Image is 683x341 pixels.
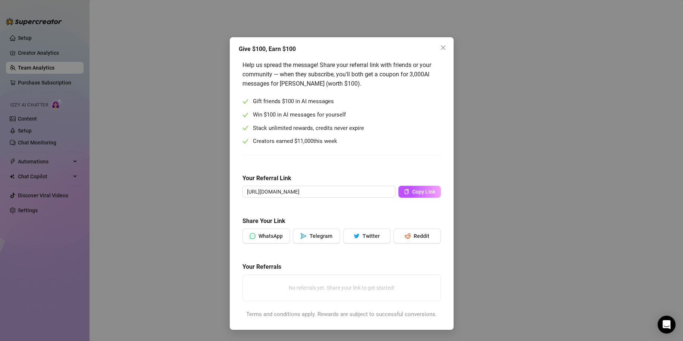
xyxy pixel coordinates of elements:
[242,125,248,131] span: check
[343,229,391,243] button: twitterTwitter
[404,189,409,194] span: copy
[310,233,332,239] span: Telegram
[242,229,290,243] button: messageWhatsApp
[405,233,411,239] span: reddit
[253,97,334,106] span: Gift friends $100 in AI messages
[250,233,256,239] span: message
[658,316,676,334] div: Open Intercom Messenger
[293,229,340,243] button: sendTelegram
[242,112,248,118] span: check
[414,233,429,239] span: Reddit
[253,124,364,133] span: Stack unlimited rewards, credits never expire
[398,186,441,198] button: Copy Link
[242,217,441,226] h5: Share Your Link
[242,99,248,105] span: check
[363,233,380,239] span: Twitter
[253,137,337,146] span: Creators earned $ this week
[354,233,360,239] span: twitter
[242,310,441,319] div: Terms and conditions apply. Rewards are subject to successful conversions.
[440,45,446,51] span: close
[239,45,445,54] div: Give $100, Earn $100
[242,174,441,183] h5: Your Referral Link
[246,278,438,298] div: No referrals yet. Share your link to get started!
[437,45,449,51] span: Close
[242,262,441,271] h5: Your Referrals
[242,138,248,144] span: check
[301,233,307,239] span: send
[242,60,441,88] div: Help us spread the message! Share your referral link with friends or your community — when they s...
[394,229,441,243] button: redditReddit
[259,233,283,239] span: WhatsApp
[253,111,346,119] span: Win $100 in AI messages for yourself
[412,189,435,195] span: Copy Link
[437,42,449,54] button: Close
